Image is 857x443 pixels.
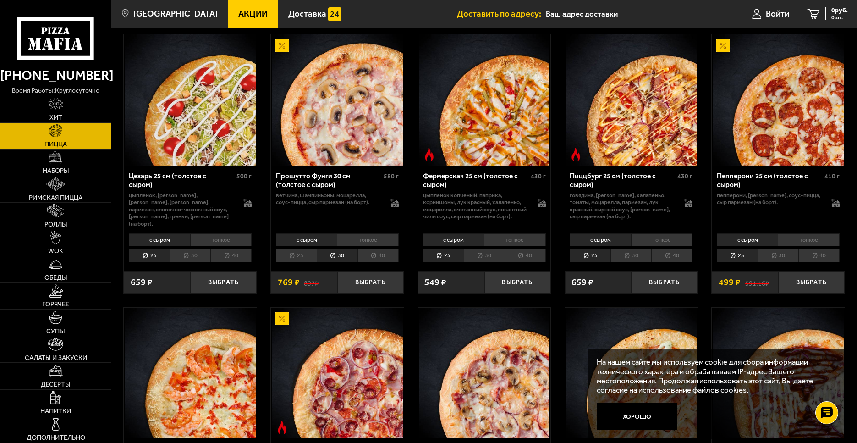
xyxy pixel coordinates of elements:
img: Мафия 25 см (толстое с сыром) [272,308,402,438]
span: Роллы [44,221,67,227]
span: Салаты и закуски [25,354,87,361]
li: 30 [464,249,505,263]
li: 25 [423,249,464,263]
span: 430 г [531,172,546,180]
span: 0 руб. [831,7,848,14]
a: Королевская 25 см (толстое с сыром) [124,308,256,438]
img: Острое блюдо [275,421,289,434]
img: Пиццбург 25 см (толстое с сыром) [566,34,697,165]
p: На нашем сайте мы используем cookie для сбора информации технического характера и обрабатываем IP... [597,357,830,394]
span: Войти [766,10,789,18]
span: [GEOGRAPHIC_DATA] [133,10,218,18]
span: Дополнительно [27,434,85,441]
li: 25 [129,249,170,263]
span: Обеды [44,274,67,281]
li: с сыром [717,233,778,246]
span: Супы [46,328,65,334]
a: Цезарь 25 см (толстое с сыром) [124,34,256,165]
input: Ваш адрес доставки [546,6,717,22]
img: Прошутто Фунги 30 см (толстое с сыром) [272,34,402,165]
li: 25 [717,249,758,263]
p: ветчина, шампиньоны, моцарелла, соус-пицца, сыр пармезан (на борт). [276,192,382,206]
li: 40 [798,249,840,263]
li: с сыром [276,233,337,246]
span: 430 г [677,172,692,180]
span: 0 шт. [831,15,848,20]
s: 591.16 ₽ [745,278,769,287]
li: 40 [505,249,546,263]
a: Деревенская 25 см (толстое с сыром) [418,308,550,438]
a: АкционныйПрошутто Фунги 30 см (толстое с сыром) [271,34,403,165]
li: 30 [317,249,357,263]
button: Выбрать [337,271,404,293]
img: Королевская 25 см (толстое с сыром) [125,308,255,438]
span: Римская пицца [29,194,82,201]
p: цыпленок копченый, паприка, корнишоны, лук красный, халапеньо, моцарелла, сметанный соус, пикантн... [423,192,529,220]
li: 40 [357,249,399,263]
button: Выбрать [190,271,257,293]
div: Цезарь 25 см (толстое с сыром) [129,172,234,189]
button: Выбрать [484,271,551,293]
p: пепперони, [PERSON_NAME], соус-пицца, сыр пармезан (на борт). [717,192,823,206]
li: с сыром [129,233,190,246]
li: с сыром [570,233,631,246]
span: Десерты [41,381,71,388]
li: 40 [210,249,252,263]
img: Акционный [716,39,730,52]
span: Хит [49,114,62,121]
li: 25 [570,249,610,263]
span: WOK [48,248,63,254]
a: Чикен Ранч 25 см (толстое с сыром) [565,308,698,438]
button: Хорошо [597,403,677,430]
div: Фермерская 25 см (толстое с сыром) [423,172,528,189]
span: Акции [238,10,268,18]
li: тонкое [484,233,546,246]
div: Прошутто Фунги 30 см (толстое с сыром) [276,172,381,189]
img: Акционный [275,39,289,52]
img: Острое блюдо [423,148,436,161]
span: 549 ₽ [424,278,446,287]
span: Горячее [42,301,69,307]
li: тонкое [778,233,840,246]
li: тонкое [337,233,399,246]
a: АкционныйПепперони 25 см (толстое с сыром) [712,34,844,165]
span: Напитки [40,408,71,414]
a: Четыре сезона 25 см (толстое с сыром) [712,308,844,438]
li: 30 [610,249,651,263]
span: 499 ₽ [719,278,741,287]
img: Деревенская 25 см (толстое с сыром) [419,308,549,438]
li: тонкое [631,233,693,246]
span: Пицца [44,141,67,147]
img: Чикен Ранч 25 см (толстое с сыром) [566,308,697,438]
span: 659 ₽ [131,278,153,287]
li: тонкое [190,233,252,246]
img: Пепперони 25 см (толстое с сыром) [713,34,843,165]
p: цыпленок, [PERSON_NAME], [PERSON_NAME], [PERSON_NAME], пармезан, сливочно-чесночный соус, [PERSON... [129,192,235,227]
a: Острое блюдоФермерская 25 см (толстое с сыром) [418,34,550,165]
button: Выбрать [631,271,698,293]
span: Доставить по адресу: [457,10,546,18]
a: АкционныйОстрое блюдоМафия 25 см (толстое с сыром) [271,308,403,438]
span: 410 г [824,172,840,180]
img: Острое блюдо [569,148,582,161]
li: с сыром [423,233,484,246]
span: 580 г [384,172,399,180]
span: 769 ₽ [278,278,300,287]
p: говядина, [PERSON_NAME], халапеньо, томаты, моцарелла, пармезан, лук красный, сырный соус, [PERSO... [570,192,676,220]
img: Акционный [275,312,289,325]
a: Острое блюдоПиццбург 25 см (толстое с сыром) [565,34,698,165]
span: Наборы [43,167,69,174]
li: 30 [758,249,798,263]
li: 25 [276,249,317,263]
s: 897 ₽ [304,278,319,287]
div: Пепперони 25 см (толстое с сыром) [717,172,822,189]
button: Выбрать [778,271,845,293]
span: Доставка [288,10,326,18]
li: 30 [170,249,210,263]
img: Фермерская 25 см (толстое с сыром) [419,34,549,165]
li: 40 [651,249,692,263]
img: Цезарь 25 см (толстое с сыром) [125,34,255,165]
span: 500 г [236,172,252,180]
span: 659 ₽ [571,278,593,287]
img: Четыре сезона 25 см (толстое с сыром) [713,308,843,438]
